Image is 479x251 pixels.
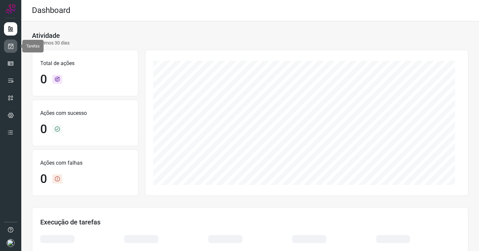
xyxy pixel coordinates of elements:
p: Total de ações [40,59,130,67]
h2: Dashboard [32,6,71,15]
img: Logo [6,4,16,14]
h3: Execução de tarefas [40,218,460,226]
p: Últimos 30 dias [32,40,70,46]
h3: Atividade [32,32,60,40]
h1: 0 [40,172,47,186]
span: Tarefas [26,44,40,48]
p: Ações com sucesso [40,109,130,117]
h1: 0 [40,72,47,87]
p: Ações com falhas [40,159,130,167]
h1: 0 [40,122,47,136]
